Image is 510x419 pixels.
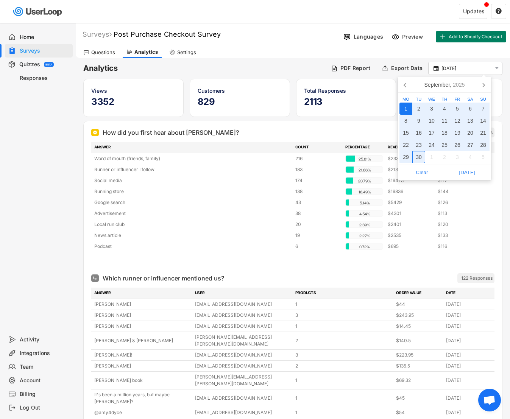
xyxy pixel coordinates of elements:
[94,337,190,344] div: [PERSON_NAME] & [PERSON_NAME]
[436,31,506,42] button: Add to Shopify Checkout
[446,377,491,384] div: [DATE]
[295,377,391,384] div: 1
[20,363,70,371] div: Team
[449,34,502,39] span: Add to Shopify Checkout
[19,61,40,68] div: Quizzes
[20,34,70,41] div: Home
[388,210,433,217] div: $4301
[453,82,465,87] i: 2025
[94,166,291,173] div: Runner or influencer I follow
[438,221,483,228] div: $120
[446,363,491,369] div: [DATE]
[94,352,190,358] div: [PERSON_NAME]!
[91,96,176,107] h5: 3352
[94,363,190,369] div: [PERSON_NAME]
[421,79,468,91] div: September,
[396,363,441,369] div: $135.5
[195,395,291,402] div: [EMAIL_ADDRESS][DOMAIN_NAME]
[94,232,291,239] div: News article
[402,33,425,40] div: Preview
[396,352,441,358] div: $223.95
[347,243,382,250] div: 0.72%
[295,290,391,297] div: PRODUCTS
[20,404,70,411] div: Log Out
[94,144,291,151] div: ANSWER
[347,232,382,239] div: 2.27%
[295,166,341,173] div: 183
[83,63,325,73] h6: Analytics
[396,312,441,319] div: $243.95
[347,178,382,184] div: 20.79%
[438,199,483,206] div: $126
[94,377,190,384] div: [PERSON_NAME] book
[464,115,477,127] div: 13
[195,409,291,416] div: [EMAIL_ADDRESS][DOMAIN_NAME]
[446,323,491,330] div: [DATE]
[295,221,341,228] div: 20
[399,139,412,151] div: 22
[478,389,501,411] div: Open chat
[441,65,491,72] input: Select Date Range
[195,290,291,297] div: USER
[434,65,439,72] text: 
[412,97,425,101] div: Tu
[347,156,382,162] div: 25.81%
[477,115,490,127] div: 14
[495,8,502,15] button: 
[438,139,451,151] div: 25
[195,323,291,330] div: [EMAIL_ADDRESS][DOMAIN_NAME]
[114,30,221,38] font: Post Purchase Checkout Survey
[396,301,441,308] div: $44
[195,374,291,387] div: [PERSON_NAME][EMAIL_ADDRESS][PERSON_NAME][DOMAIN_NAME]
[396,337,441,344] div: $140.5
[295,188,341,195] div: 138
[399,151,412,163] div: 29
[94,199,291,206] div: Google search
[198,87,282,95] div: Customers
[94,177,291,184] div: Social media
[446,352,491,358] div: [DATE]
[295,232,341,239] div: 19
[347,167,382,173] div: 21.86%
[94,312,190,319] div: [PERSON_NAME]
[464,127,477,139] div: 20
[388,188,433,195] div: $19836
[464,151,477,163] div: 4
[477,139,490,151] div: 28
[477,103,490,115] div: 7
[438,103,451,115] div: 4
[195,363,291,369] div: [EMAIL_ADDRESS][DOMAIN_NAME]
[195,334,291,347] div: [PERSON_NAME][EMAIL_ADDRESS][PERSON_NAME][DOMAIN_NAME]
[134,49,158,55] div: Analytics
[388,144,433,151] div: REVENUE
[388,177,433,184] div: $19473
[343,33,351,41] img: Language%20Icon.svg
[94,409,190,416] div: @amy4dyce
[464,139,477,151] div: 27
[438,232,483,239] div: $133
[451,151,464,163] div: 3
[295,409,391,416] div: 1
[388,166,433,173] div: $21334
[94,301,190,308] div: [PERSON_NAME]
[432,65,440,72] button: 
[438,243,483,250] div: $116
[438,177,483,184] div: $112
[464,97,477,101] div: Sa
[388,199,433,206] div: $5429
[477,97,490,101] div: Su
[399,167,444,179] button: Clear
[495,65,499,72] text: 
[91,87,176,95] div: Views
[91,49,115,56] div: Questions
[425,115,438,127] div: 10
[477,127,490,139] div: 21
[103,274,224,283] div: Which runner or influencer mentioned us?
[425,103,438,115] div: 3
[195,301,291,308] div: [EMAIL_ADDRESS][DOMAIN_NAME]
[347,210,382,217] div: 4.54%
[425,139,438,151] div: 24
[461,275,493,281] div: 122 Responses
[295,144,341,151] div: COUNT
[412,151,425,163] div: 30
